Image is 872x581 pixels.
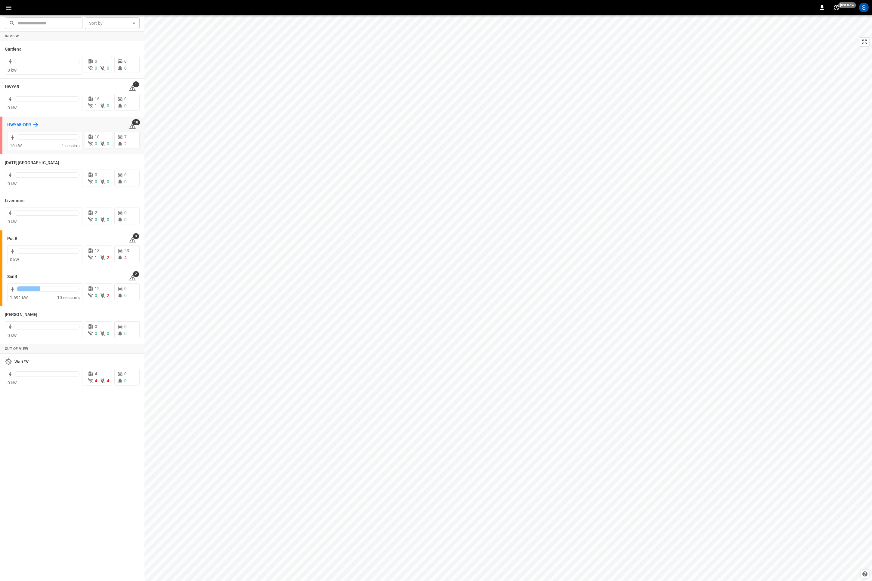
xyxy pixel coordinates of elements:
[8,105,17,110] span: 0 kW
[8,68,17,73] span: 0 kW
[10,143,22,148] span: 10 kW
[132,119,140,125] span: 10
[10,295,28,300] span: 1.691 kW
[124,217,127,222] span: 0
[7,236,17,242] h6: PoLB
[124,141,127,146] span: 2
[107,217,109,222] span: 0
[107,293,109,298] span: 2
[5,347,28,351] strong: Out of View
[5,34,19,38] strong: In View
[838,2,856,8] span: just now
[124,286,127,291] span: 0
[95,255,97,260] span: 1
[124,371,127,376] span: 0
[8,380,17,385] span: 0 kW
[5,84,19,90] h6: HWY65
[124,255,127,260] span: 4
[7,122,31,128] h6: HWY65-DER
[133,271,139,277] span: 2
[124,96,127,101] span: 0
[124,179,127,184] span: 0
[124,324,127,329] span: 0
[124,103,127,108] span: 0
[5,46,22,53] h6: Gardena
[95,66,97,70] span: 0
[62,143,79,148] span: 1 session
[95,59,97,64] span: 0
[107,103,109,108] span: 0
[133,81,139,87] span: 1
[107,255,109,260] span: 2
[133,233,139,239] span: 8
[95,141,97,146] span: 0
[124,210,127,215] span: 0
[107,66,109,70] span: 0
[124,172,127,177] span: 0
[95,217,97,222] span: 0
[107,378,109,383] span: 4
[5,160,59,166] h6: Karma Center
[5,198,25,204] h6: Livermore
[95,179,97,184] span: 0
[95,103,97,108] span: 1
[95,293,97,298] span: 0
[124,293,127,298] span: 0
[10,257,19,262] span: 0 kW
[95,286,100,291] span: 12
[8,219,17,224] span: 0 kW
[124,248,129,253] span: 23
[95,172,97,177] span: 0
[95,96,100,101] span: 16
[124,66,127,70] span: 0
[95,324,97,329] span: 0
[95,378,97,383] span: 4
[8,333,17,338] span: 0 kW
[7,273,17,280] h6: SanB
[124,59,127,64] span: 0
[107,179,109,184] span: 0
[107,331,109,336] span: 0
[859,3,869,12] div: profile-icon
[95,210,97,215] span: 2
[8,181,17,186] span: 0 kW
[832,3,841,12] button: set refresh interval
[95,371,97,376] span: 4
[95,248,100,253] span: 13
[5,311,37,318] h6: Vernon
[95,134,100,139] span: 10
[144,15,872,581] canvas: Map
[17,2,70,9] img: ampcontrol.io logo
[14,359,29,365] h6: WattEV
[95,331,97,336] span: 0
[124,331,127,336] span: 0
[107,141,109,146] span: 0
[124,134,127,139] span: 7
[57,295,80,300] span: 10 sessions
[124,378,127,383] span: 0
